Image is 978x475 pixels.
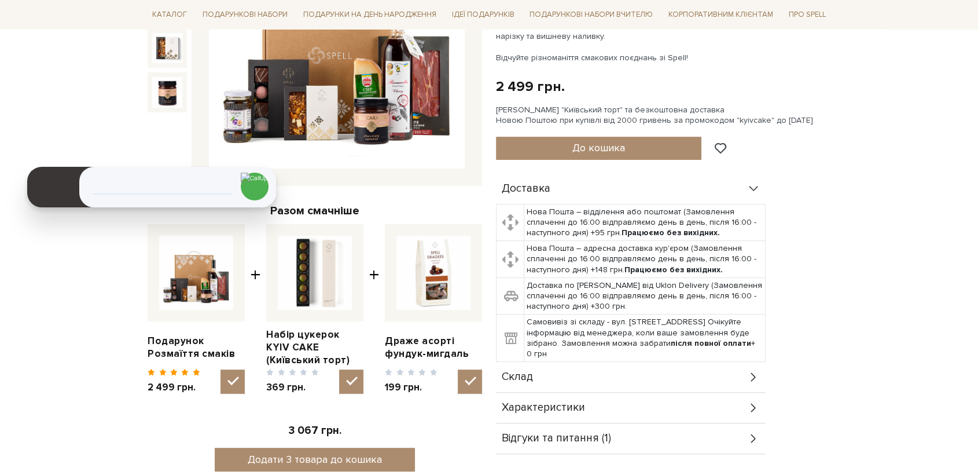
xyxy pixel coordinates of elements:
[671,338,751,348] b: після повної оплати
[299,6,441,24] a: Подарунки на День народження
[385,381,437,394] span: 199 грн.
[148,6,192,24] a: Каталог
[148,203,482,218] div: Разом смачніше
[266,381,319,394] span: 369 грн.
[278,236,352,310] img: Набір цукерок KYIV CAKE (Київський торт)
[524,277,766,315] td: Доставка по [PERSON_NAME] від Uklon Delivery (Замовлення сплаченні до 16:00 відправляємо день в д...
[525,5,657,24] a: Подарункові набори Вчителю
[624,265,723,275] b: Працюємо без вихідних.
[524,204,766,241] td: Нова Пошта – відділення або поштомат (Замовлення сплаченні до 16:00 відправляємо день в день, піс...
[664,6,778,24] a: Корпоративним клієнтам
[496,137,701,160] button: До кошика
[572,141,625,154] span: До кошика
[385,335,482,360] a: Драже асорті фундук-мигдаль
[622,228,720,237] b: Працюємо без вихідних.
[159,236,233,310] img: Подарунок Розмаїття смаків
[369,224,379,394] span: +
[784,6,830,24] a: Про Spell
[496,105,830,126] div: [PERSON_NAME] "Київський торт" та безкоштовна доставка Новою Поштою при купівлі від 2000 гривень ...
[496,78,565,96] div: 2 499 грн.
[524,241,766,278] td: Нова Пошта – адресна доставка кур'єром (Замовлення сплаченні до 16:00 відправляємо день в день, п...
[148,335,245,360] a: Подарунок Розмаїття смаків
[502,433,611,444] span: Відгуки та питання (1)
[447,6,519,24] a: Ідеї подарунків
[251,224,260,394] span: +
[152,77,182,107] img: Подарунок Розмаїття смаків
[288,424,341,437] span: 3 067 грн.
[502,403,585,413] span: Характеристики
[496,52,767,64] p: Відчуйте різноманіття смакових поєднань зі Spell!
[524,315,766,362] td: Самовивіз зі складу - вул. [STREET_ADDRESS] Очікуйте інформацію від менеджера, коли ваше замовлен...
[502,372,533,382] span: Склад
[152,33,182,63] img: Подарунок Розмаїття смаків
[396,236,470,310] img: Драже асорті фундук-мигдаль
[215,448,416,472] button: Додати 3 товара до кошика
[198,6,292,24] a: Подарункові набори
[502,184,550,194] span: Доставка
[148,381,200,394] span: 2 499 грн.
[266,328,363,367] a: Набір цукерок KYIV CAKE (Київський торт)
